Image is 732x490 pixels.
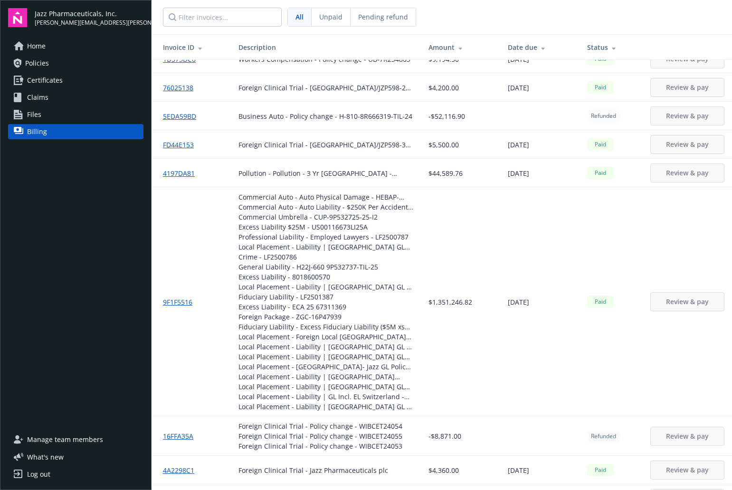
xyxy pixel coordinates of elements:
div: Crime - LF2500786 [238,252,413,262]
span: Review & pay [666,297,709,306]
div: Business Auto - Policy change - H-810-8R666319-TIL-24 [238,111,412,121]
a: FD44E153 [163,140,201,150]
div: Status [587,42,635,52]
span: Policies [25,56,49,71]
span: -$52,116.90 [428,111,465,121]
div: Professional Liability - Employed Lawyers - LF2500787 [238,232,413,242]
span: $4,200.00 [428,83,459,93]
div: Amount [428,42,493,52]
div: Commercial Umbrella - CUP-9P532725-25-I2 [238,212,413,222]
span: Certificates [27,73,63,88]
span: Claims [27,90,48,105]
div: Foreign Package - ZGC-16P47939 [238,312,413,322]
span: $44,589.76 [428,168,463,178]
span: Jazz Pharmaceuticals, Inc. [35,9,143,19]
span: [DATE] [508,168,529,178]
button: Jazz Pharmaceuticals, Inc.[PERSON_NAME][EMAIL_ADDRESS][PERSON_NAME][DOMAIN_NAME] [35,8,143,27]
button: Review & pay [650,135,724,154]
span: Billing [27,124,47,139]
div: Commercial Auto - Auto Physical Damage - HEBAP-9P532713-TCT-25 [238,192,413,202]
span: $5,500.00 [428,140,459,150]
div: Invoice ID [163,42,223,52]
a: 4197DA81 [163,168,202,178]
div: Excess Liability $25M - US00116673LI25A [238,222,413,232]
div: General Liability - H22J-660 9P532737-TIL-25 [238,262,413,272]
button: Review & pay [650,78,724,97]
span: [DATE] [508,83,529,93]
div: Pollution - Pollution - 3 Yr [GEOGRAPHIC_DATA] - IEENVA08021 [238,168,413,178]
span: Home [27,38,46,54]
div: Description [238,42,413,52]
span: Files [27,107,41,122]
span: Review & pay [666,83,709,92]
span: Paid [591,298,610,306]
span: [PERSON_NAME][EMAIL_ADDRESS][PERSON_NAME][DOMAIN_NAME] [35,19,143,27]
span: All [295,12,304,22]
span: Refunded [591,112,616,120]
img: navigator-logo.svg [8,8,27,27]
a: 76025138 [163,83,201,93]
a: Files [8,107,143,122]
div: Local Placement - Liability | [GEOGRAPHIC_DATA] GL and EL - ZAS-51N63977 [238,242,413,252]
div: Local Placement - Liability | [GEOGRAPHIC_DATA] GL and EL - ZAS-71N60701 [238,352,413,362]
a: Certificates [8,73,143,88]
div: Local Placement - Liability | [GEOGRAPHIC_DATA] GL & EL - ZAS-41N60467 [238,342,413,352]
span: Pending refund [358,12,408,22]
a: 9F1F5516 [163,297,200,307]
div: Local Placement - Liability | [GEOGRAPHIC_DATA] GL & EL - ZAS-31N62499 [238,282,413,292]
a: 5EDA59BD [163,111,204,121]
span: Paid [591,169,610,177]
div: Date due [508,42,572,52]
span: Review & pay [666,140,709,149]
button: Review & pay [650,106,724,125]
span: $1,351,246.82 [428,297,472,307]
span: Paid [591,140,610,149]
div: Foreign Clinical Trial - [GEOGRAPHIC_DATA]/JZP598-302 - HSLCLT24001 [238,140,413,150]
a: Policies [8,56,143,71]
a: Home [8,38,143,54]
span: [DATE] [508,140,529,150]
div: Fiduciary Liability - Excess Fiduciary Liability ($5M xs $5M) - LF2501467 [238,322,413,332]
div: Commercial Auto - Auto Liability - $250K Per Accident Deductible - HC2ECAP-9P532701-TCT-25 [238,202,413,212]
button: Review & pay [650,292,724,311]
a: Billing [8,124,143,139]
span: Review & pay [666,111,709,120]
div: Local Placement - Foreign Local [GEOGRAPHIC_DATA] GL - AS-9496439745 [238,332,413,342]
div: Excess Liability - 8018600570 [238,272,413,282]
input: Filter invoices... [163,8,282,27]
span: Paid [591,83,610,92]
span: Unpaid [319,12,342,22]
button: Review & pay [650,163,724,183]
div: Excess Liability - ECA 25 67311369 [238,302,413,312]
div: Fiduciary Liability - LF2501387 [238,292,413,302]
a: Claims [8,90,143,105]
span: Review & pay [666,168,709,177]
div: Foreign Clinical Trial - [GEOGRAPHIC_DATA]/JZP598-206 - HSLCET24059 [238,83,413,93]
span: [DATE] [508,297,529,307]
div: Local Placement - [GEOGRAPHIC_DATA]- Jazz GL Policy - 10M8274597 [238,362,413,372]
